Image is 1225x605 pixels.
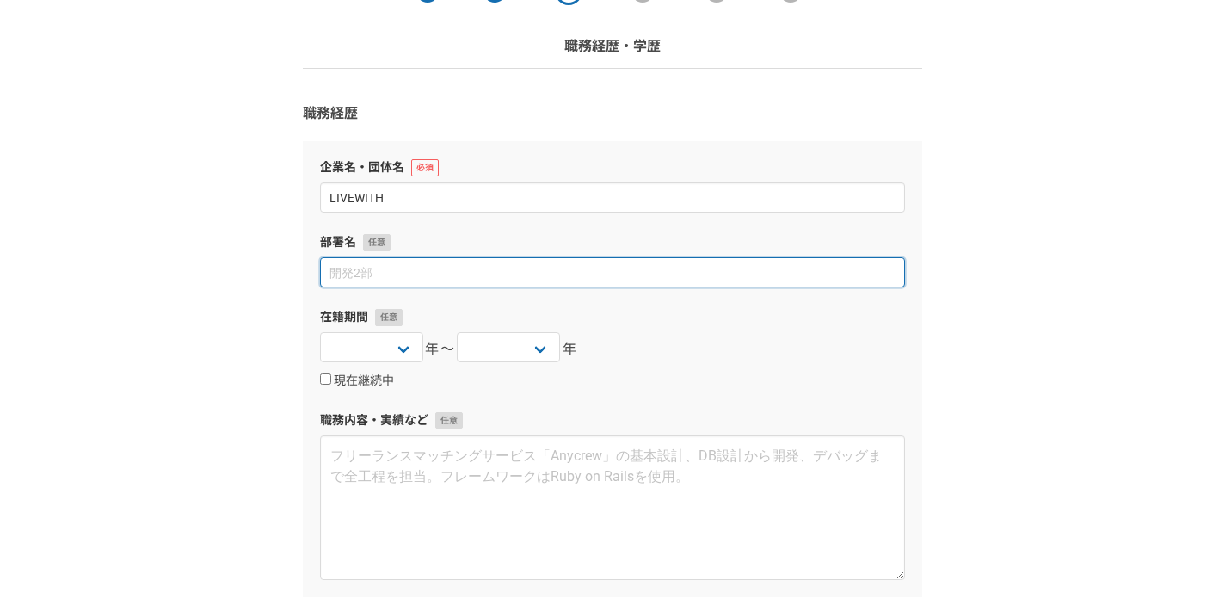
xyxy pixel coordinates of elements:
label: 職務内容・実績など [320,411,905,429]
input: エニィクルー株式会社 [320,182,905,213]
p: 職務経歴・学歴 [564,36,661,57]
label: 在籍期間 [320,308,905,326]
span: 年 [563,339,578,360]
label: 企業名・団体名 [320,158,905,176]
label: 現在継続中 [320,373,394,389]
input: 開発2部 [320,257,905,287]
label: 部署名 [320,233,905,251]
input: 現在継続中 [320,373,331,385]
span: 年〜 [425,339,455,360]
h3: 職務経歴 [303,103,922,124]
